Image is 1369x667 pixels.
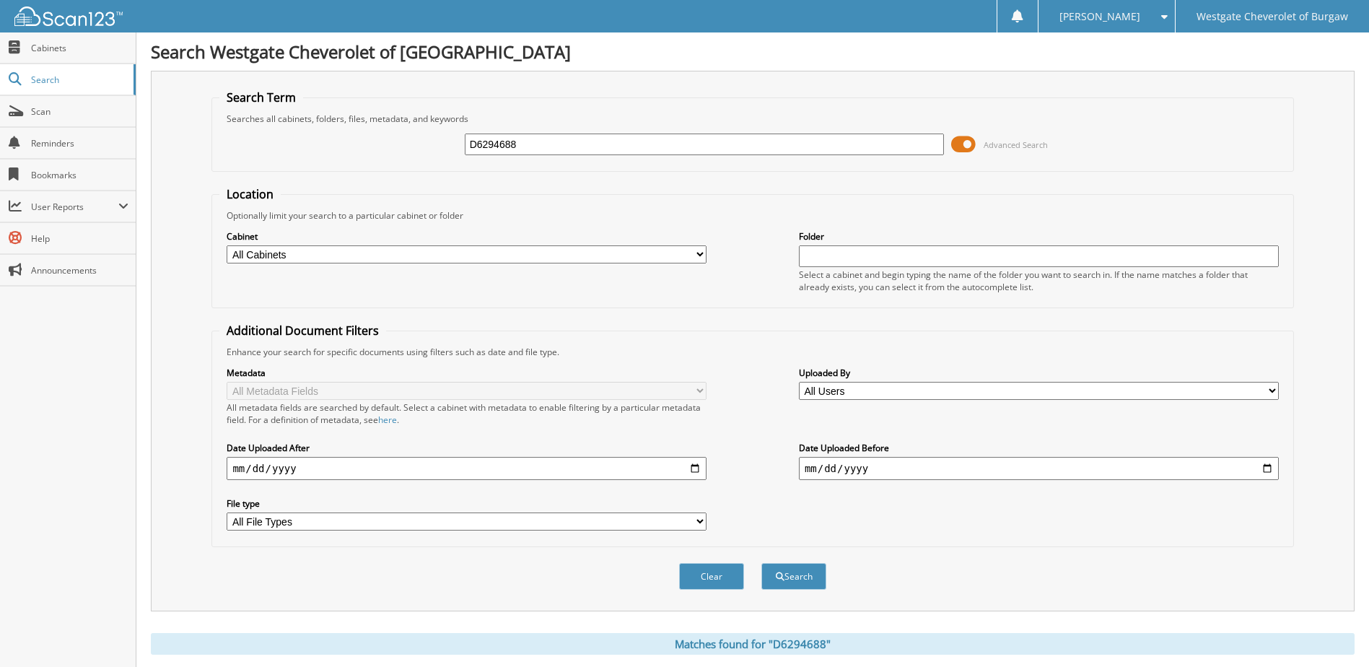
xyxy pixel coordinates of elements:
[679,563,744,590] button: Clear
[799,367,1279,379] label: Uploaded By
[219,346,1285,358] div: Enhance your search for specific documents using filters such as date and file type.
[799,230,1279,243] label: Folder
[227,401,707,426] div: All metadata fields are searched by default. Select a cabinet with metadata to enable filtering b...
[31,42,128,54] span: Cabinets
[761,563,826,590] button: Search
[219,90,303,105] legend: Search Term
[151,633,1355,655] div: Matches found for "D6294688"
[31,169,128,181] span: Bookmarks
[227,457,707,480] input: start
[31,264,128,276] span: Announcements
[227,442,707,454] label: Date Uploaded After
[799,442,1279,454] label: Date Uploaded Before
[31,74,126,86] span: Search
[984,139,1048,150] span: Advanced Search
[378,414,397,426] a: here
[799,457,1279,480] input: end
[151,40,1355,64] h1: Search Westgate Cheverolet of [GEOGRAPHIC_DATA]
[219,113,1285,125] div: Searches all cabinets, folders, files, metadata, and keywords
[1059,12,1140,21] span: [PERSON_NAME]
[219,323,386,339] legend: Additional Document Filters
[219,209,1285,222] div: Optionally limit your search to a particular cabinet or folder
[219,186,281,202] legend: Location
[31,201,118,213] span: User Reports
[14,6,123,26] img: scan123-logo-white.svg
[227,497,707,510] label: File type
[31,105,128,118] span: Scan
[31,232,128,245] span: Help
[799,269,1279,293] div: Select a cabinet and begin typing the name of the folder you want to search in. If the name match...
[227,367,707,379] label: Metadata
[31,137,128,149] span: Reminders
[1197,12,1348,21] span: Westgate Cheverolet of Burgaw
[227,230,707,243] label: Cabinet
